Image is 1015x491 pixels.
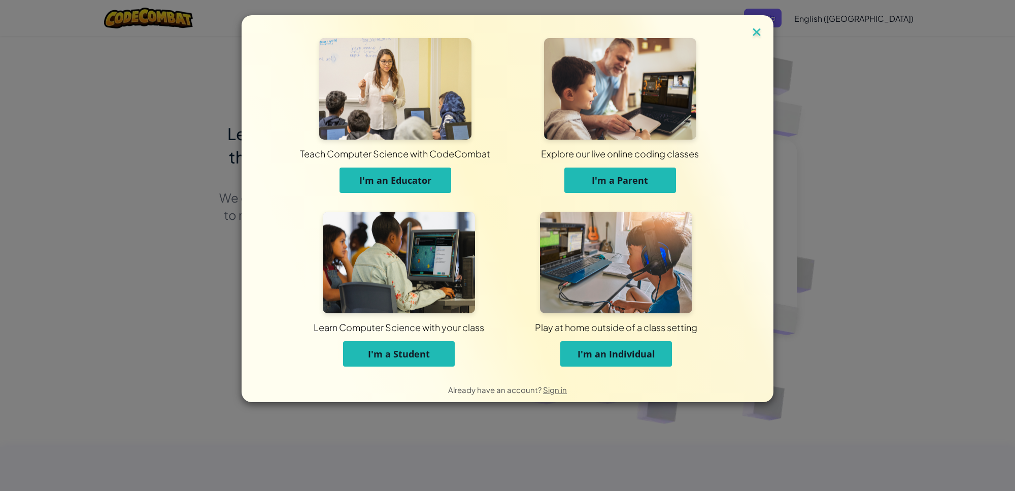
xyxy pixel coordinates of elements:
[540,212,692,313] img: For Individuals
[543,385,567,395] a: Sign in
[544,38,696,140] img: For Parents
[750,25,763,41] img: close icon
[343,341,455,367] button: I'm a Student
[368,348,430,360] span: I'm a Student
[323,212,475,313] img: For Students
[319,38,471,140] img: For Educators
[578,348,655,360] span: I'm an Individual
[340,168,451,193] button: I'm an Educator
[448,385,543,395] span: Already have an account?
[359,147,881,160] div: Explore our live online coding classes
[592,174,648,186] span: I'm a Parent
[560,341,672,367] button: I'm an Individual
[366,321,866,334] div: Play at home outside of a class setting
[564,168,676,193] button: I'm a Parent
[359,174,431,186] span: I'm an Educator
